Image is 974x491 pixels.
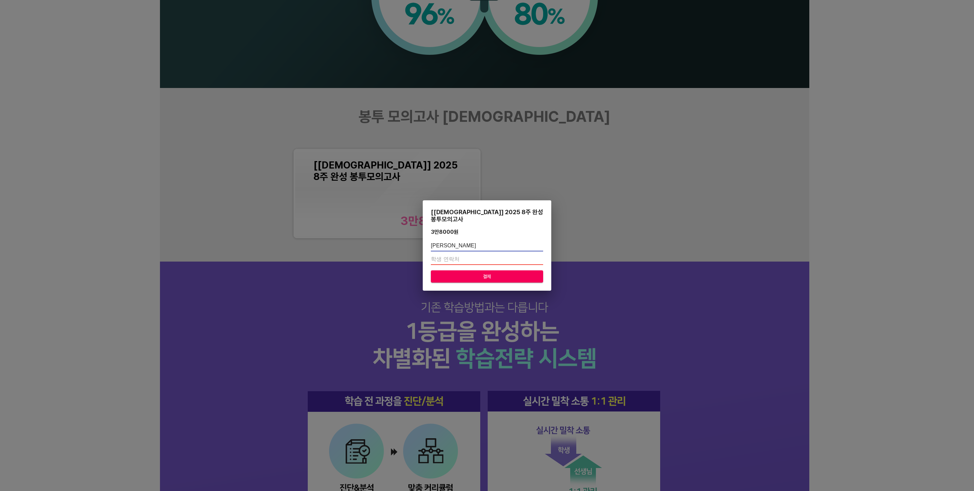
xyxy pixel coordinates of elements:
[431,241,543,251] input: 학생 이름
[431,254,543,265] input: 학생 연락처
[431,208,543,223] div: [[DEMOGRAPHIC_DATA]] 2025 8주 완성 봉투모의고사
[436,272,538,281] span: 결제
[431,229,459,235] div: 3만8000 원
[431,270,543,283] button: 결제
